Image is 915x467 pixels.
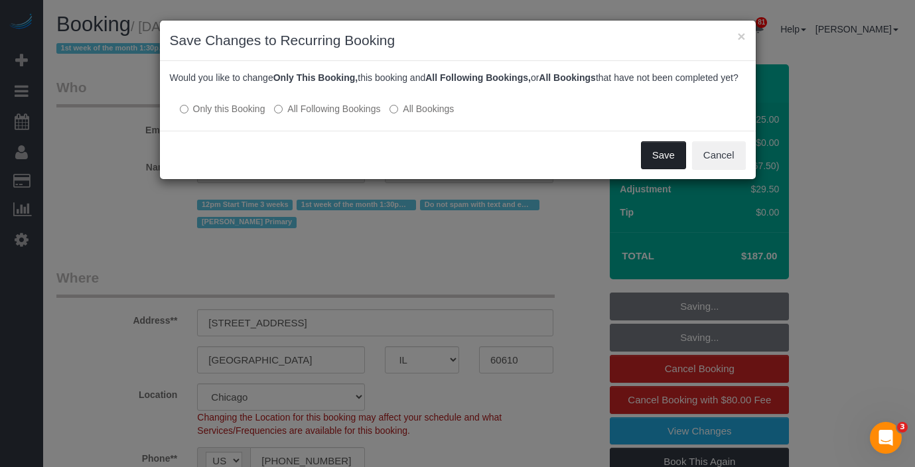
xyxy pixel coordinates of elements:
[692,141,746,169] button: Cancel
[389,102,454,115] label: All bookings that have not been completed yet will be changed.
[170,71,746,84] p: Would you like to change this booking and or that have not been completed yet?
[273,72,358,83] b: Only This Booking,
[274,102,380,115] label: This and all the bookings after it will be changed.
[180,105,188,113] input: Only this Booking
[539,72,596,83] b: All Bookings
[389,105,398,113] input: All Bookings
[737,29,745,43] button: ×
[897,422,908,433] span: 3
[870,422,902,454] iframe: Intercom live chat
[170,31,746,50] h3: Save Changes to Recurring Booking
[274,105,283,113] input: All Following Bookings
[641,141,686,169] button: Save
[425,72,531,83] b: All Following Bookings,
[180,102,265,115] label: All other bookings in the series will remain the same.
